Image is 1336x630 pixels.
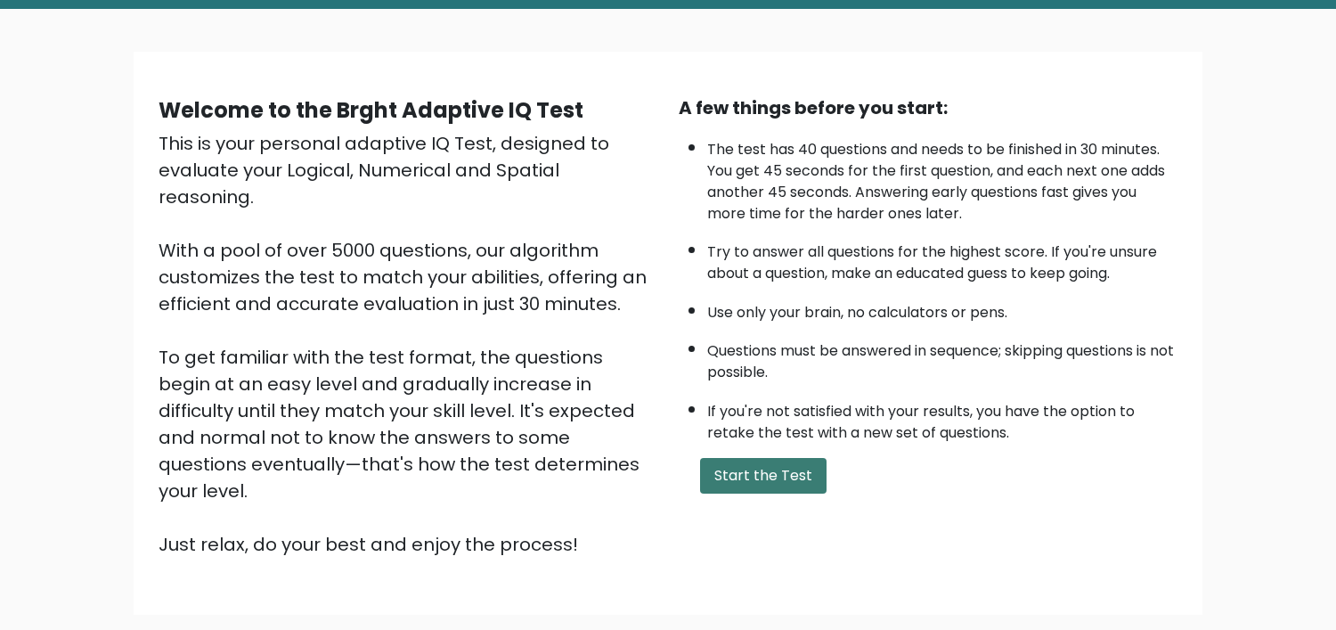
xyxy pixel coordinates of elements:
[707,130,1177,225] li: The test has 40 questions and needs to be finished in 30 minutes. You get 45 seconds for the firs...
[700,458,827,494] button: Start the Test
[707,331,1177,383] li: Questions must be answered in sequence; skipping questions is not possible.
[159,130,657,558] div: This is your personal adaptive IQ Test, designed to evaluate your Logical, Numerical and Spatial ...
[679,94,1177,121] div: A few things before you start:
[707,392,1177,444] li: If you're not satisfied with your results, you have the option to retake the test with a new set ...
[707,233,1177,284] li: Try to answer all questions for the highest score. If you're unsure about a question, make an edu...
[707,293,1177,323] li: Use only your brain, no calculators or pens.
[159,95,583,125] b: Welcome to the Brght Adaptive IQ Test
